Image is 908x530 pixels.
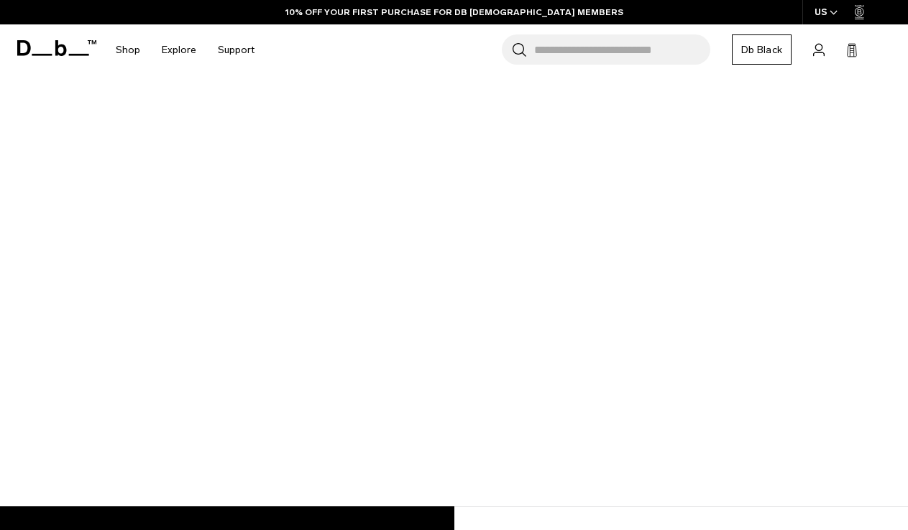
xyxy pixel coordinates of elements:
a: Explore [162,24,196,75]
a: 10% OFF YOUR FIRST PURCHASE FOR DB [DEMOGRAPHIC_DATA] MEMBERS [285,6,623,19]
a: Shop [116,24,140,75]
a: Db Black [732,34,792,65]
nav: Main Navigation [105,24,265,75]
a: Support [218,24,254,75]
